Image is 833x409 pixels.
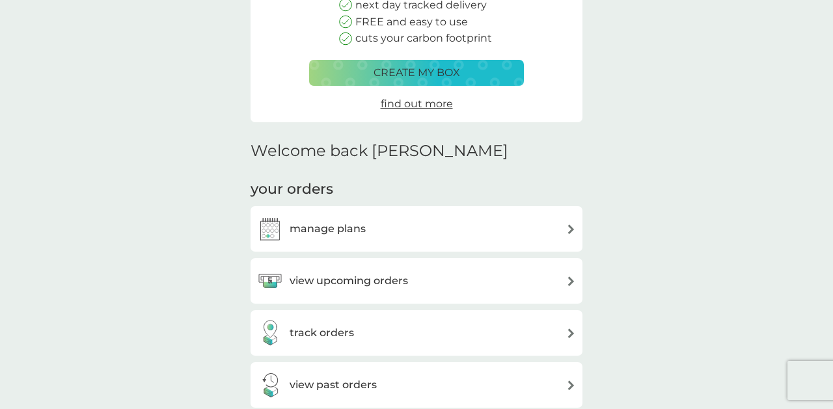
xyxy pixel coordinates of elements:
span: find out more [381,98,453,110]
button: create my box [309,60,524,86]
img: arrow right [566,328,576,338]
h2: Welcome back [PERSON_NAME] [251,142,508,161]
h3: track orders [290,324,354,341]
img: arrow right [566,276,576,286]
h3: view past orders [290,376,377,393]
img: arrow right [566,224,576,234]
h3: view upcoming orders [290,272,408,289]
p: create my box [374,64,460,81]
p: FREE and easy to use [355,14,468,31]
img: arrow right [566,380,576,390]
h3: your orders [251,179,333,200]
h3: manage plans [290,220,366,237]
p: cuts your carbon footprint [355,30,492,47]
a: find out more [381,96,453,112]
